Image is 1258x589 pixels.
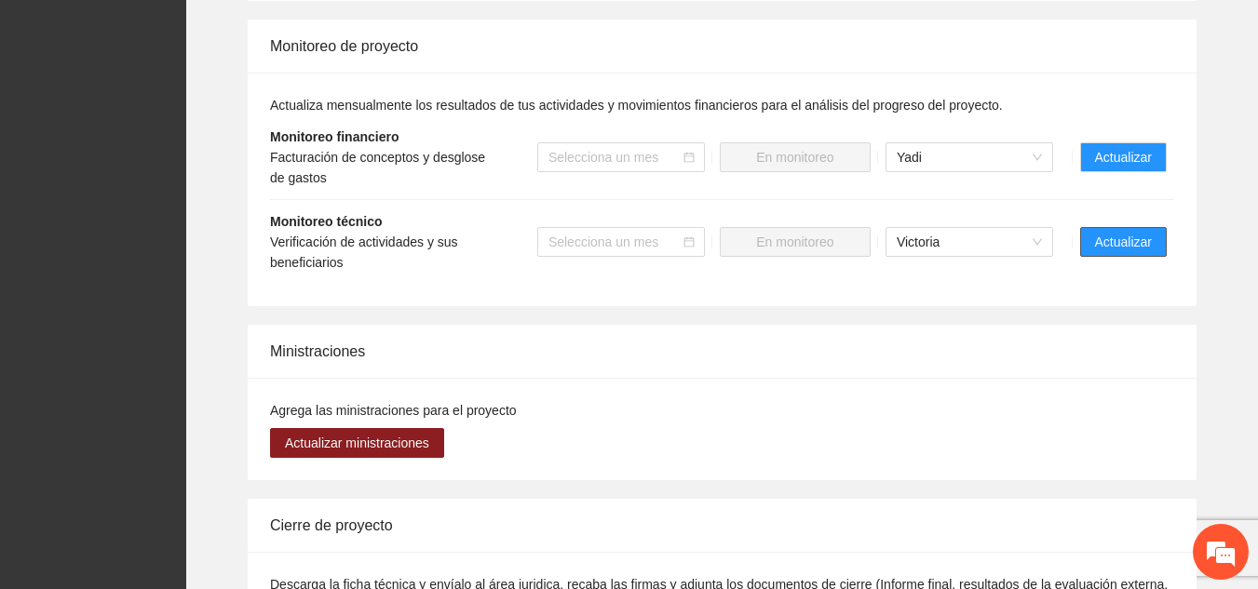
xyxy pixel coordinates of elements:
[270,129,399,144] strong: Monitoreo financiero
[270,98,1003,113] span: Actualiza mensualmente los resultados de tus actividades y movimientos financieros para el anális...
[897,143,1042,171] span: Yadi
[1080,227,1167,257] button: Actualizar
[305,9,350,54] div: Minimizar ventana de chat en vivo
[270,150,485,185] span: Facturación de conceptos y desglose de gastos
[683,236,695,248] span: calendar
[270,234,458,270] span: Verificación de actividades y sus beneficiarios
[1080,142,1167,172] button: Actualizar
[1095,147,1152,167] span: Actualizar
[683,152,695,163] span: calendar
[897,228,1042,256] span: Victoria
[1095,232,1152,252] span: Actualizar
[270,20,1174,73] div: Monitoreo de proyecto
[270,435,444,450] a: Actualizar ministraciones
[270,428,444,458] button: Actualizar ministraciones
[285,433,429,453] span: Actualizar ministraciones
[108,190,257,378] span: Estamos en línea.
[270,499,1174,552] div: Cierre de proyecto
[270,403,517,418] span: Agrega las ministraciones para el proyecto
[270,214,383,229] strong: Monitoreo técnico
[9,392,355,457] textarea: Escriba su mensaje y pulse “Intro”
[97,95,313,119] div: Chatee con nosotros ahora
[270,325,1174,378] div: Ministraciones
